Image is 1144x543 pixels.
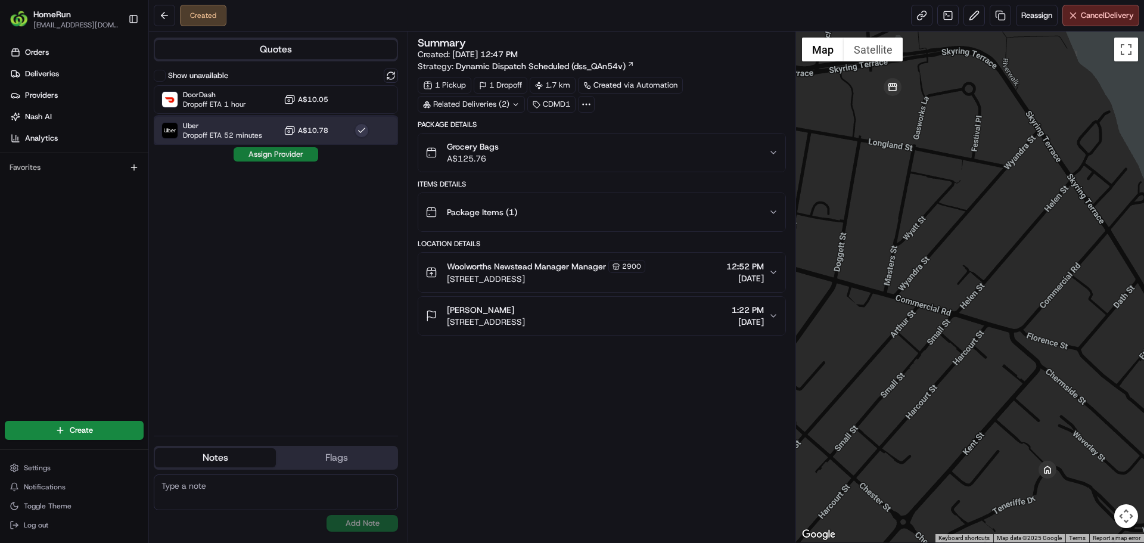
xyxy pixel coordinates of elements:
button: A$10.05 [284,94,328,106]
span: Package Items ( 1 ) [447,206,517,218]
span: Cancel Delivery [1081,10,1134,21]
button: HomeRun [33,8,71,20]
a: Deliveries [5,64,148,83]
img: Uber [162,123,178,138]
button: [EMAIL_ADDRESS][DOMAIN_NAME] [33,20,119,30]
span: Nash AI [25,111,52,122]
span: Settings [24,463,51,473]
label: Show unavailable [168,70,228,81]
h3: Summary [418,38,466,48]
span: Created: [418,48,518,60]
span: Dropoff ETA 52 minutes [183,131,262,140]
button: Assign Provider [234,147,318,162]
img: HomeRun [10,10,29,29]
span: A$10.05 [298,95,328,104]
div: 1 Dropoff [474,77,527,94]
img: DoorDash [162,92,178,107]
span: DoorDash [183,90,246,100]
button: Reassign [1016,5,1058,26]
button: Keyboard shortcuts [938,534,990,542]
button: Log out [5,517,144,533]
a: Nash AI [5,107,148,126]
span: [STREET_ADDRESS] [447,273,645,285]
button: CancelDelivery [1062,5,1139,26]
img: Google [799,527,838,542]
div: Strategy: [418,60,635,72]
span: Toggle Theme [24,501,71,511]
a: Orders [5,43,148,62]
button: Show satellite imagery [844,38,903,61]
span: 12:52 PM [726,260,764,272]
span: Analytics [25,133,58,144]
button: HomeRunHomeRun[EMAIL_ADDRESS][DOMAIN_NAME] [5,5,123,33]
span: [DATE] [726,272,764,284]
a: Terms (opens in new tab) [1069,535,1086,541]
span: Orders [25,47,49,58]
span: 1:22 PM [732,304,764,316]
span: A$125.76 [447,153,499,165]
span: Dropoff ETA 1 hour [183,100,246,109]
span: Create [70,425,93,436]
button: Create [5,421,144,440]
div: Items Details [418,179,785,189]
span: Providers [25,90,58,101]
button: Woolworths Newstead Manager Manager2900[STREET_ADDRESS]12:52 PM[DATE] [418,253,785,292]
div: 1 Pickup [418,77,471,94]
a: Providers [5,86,148,105]
a: Open this area in Google Maps (opens a new window) [799,527,838,542]
button: A$10.78 [284,125,328,136]
button: Settings [5,460,144,476]
div: 1.7 km [530,77,576,94]
button: Grocery BagsA$125.76 [418,134,785,172]
a: Dynamic Dispatch Scheduled (dss_QAn54v) [456,60,635,72]
span: Reassign [1021,10,1052,21]
button: [PERSON_NAME][STREET_ADDRESS]1:22 PM[DATE] [418,297,785,335]
button: Toggle Theme [5,498,144,514]
span: Deliveries [25,69,59,79]
button: Notifications [5,479,144,495]
div: CDMD1 [527,96,576,113]
span: Grocery Bags [447,141,499,153]
button: Package Items (1) [418,193,785,231]
a: Analytics [5,129,148,148]
a: Created via Automation [578,77,683,94]
button: Notes [155,448,276,467]
span: A$10.78 [298,126,328,135]
span: 2900 [622,262,641,271]
button: Toggle fullscreen view [1114,38,1138,61]
span: [STREET_ADDRESS] [447,316,525,328]
button: Show street map [802,38,844,61]
button: Quotes [155,40,397,59]
span: [DATE] [732,316,764,328]
div: Favorites [5,158,144,177]
span: Map data ©2025 Google [997,535,1062,541]
a: Report a map error [1093,535,1140,541]
span: Uber [183,121,262,131]
span: Dynamic Dispatch Scheduled (dss_QAn54v) [456,60,626,72]
button: Map camera controls [1114,504,1138,528]
span: [DATE] 12:47 PM [452,49,518,60]
button: Flags [276,448,397,467]
div: Location Details [418,239,785,249]
div: Package Details [418,120,785,129]
span: Woolworths Newstead Manager Manager [447,260,606,272]
span: Notifications [24,482,66,492]
span: Log out [24,520,48,530]
span: [PERSON_NAME] [447,304,514,316]
div: Related Deliveries (2) [418,96,525,113]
